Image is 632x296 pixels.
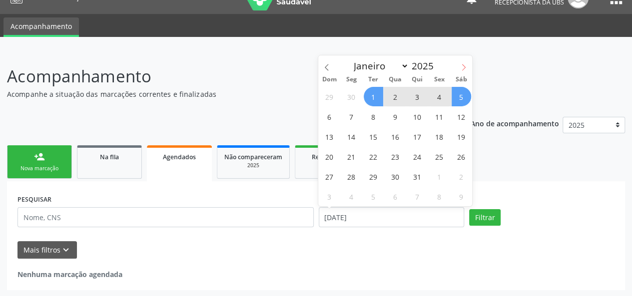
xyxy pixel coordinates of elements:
[224,153,282,161] span: Não compareceram
[430,147,449,166] span: Julho 25, 2025
[452,127,471,146] span: Julho 19, 2025
[408,87,427,106] span: Julho 3, 2025
[409,59,442,72] input: Year
[408,127,427,146] span: Julho 17, 2025
[364,187,383,206] span: Agosto 5, 2025
[100,153,119,161] span: Na fila
[342,167,361,186] span: Julho 28, 2025
[320,187,339,206] span: Agosto 3, 2025
[364,107,383,126] span: Julho 8, 2025
[340,76,362,83] span: Seg
[34,151,45,162] div: person_add
[17,270,122,279] strong: Nenhuma marcação agendada
[386,167,405,186] span: Julho 30, 2025
[60,245,71,256] i: keyboard_arrow_down
[349,59,409,73] select: Month
[364,147,383,166] span: Julho 22, 2025
[408,187,427,206] span: Agosto 7, 2025
[452,107,471,126] span: Julho 12, 2025
[318,76,340,83] span: Dom
[408,147,427,166] span: Julho 24, 2025
[430,127,449,146] span: Julho 18, 2025
[428,76,450,83] span: Sex
[342,187,361,206] span: Agosto 4, 2025
[386,147,405,166] span: Julho 23, 2025
[386,107,405,126] span: Julho 9, 2025
[386,187,405,206] span: Agosto 6, 2025
[14,165,64,172] div: Nova marcação
[302,162,352,169] div: 2025
[386,87,405,106] span: Julho 2, 2025
[342,107,361,126] span: Julho 7, 2025
[450,76,472,83] span: Sáb
[452,87,471,106] span: Julho 5, 2025
[362,76,384,83] span: Ter
[7,89,440,99] p: Acompanhe a situação das marcações correntes e finalizadas
[320,107,339,126] span: Julho 6, 2025
[3,17,79,37] a: Acompanhamento
[469,209,501,226] button: Filtrar
[320,87,339,106] span: Junho 29, 2025
[320,167,339,186] span: Julho 27, 2025
[430,167,449,186] span: Agosto 1, 2025
[312,153,343,161] span: Resolvidos
[471,117,559,129] p: Ano de acompanhamento
[364,127,383,146] span: Julho 15, 2025
[452,147,471,166] span: Julho 26, 2025
[408,167,427,186] span: Julho 31, 2025
[364,87,383,106] span: Julho 1, 2025
[224,162,282,169] div: 2025
[163,153,196,161] span: Agendados
[384,76,406,83] span: Qua
[452,167,471,186] span: Agosto 2, 2025
[319,207,464,227] input: Selecione um intervalo
[17,192,51,207] label: PESQUISAR
[17,241,77,259] button: Mais filtroskeyboard_arrow_down
[430,87,449,106] span: Julho 4, 2025
[452,187,471,206] span: Agosto 9, 2025
[7,64,440,89] p: Acompanhamento
[342,87,361,106] span: Junho 30, 2025
[430,187,449,206] span: Agosto 8, 2025
[342,127,361,146] span: Julho 14, 2025
[17,207,314,227] input: Nome, CNS
[342,147,361,166] span: Julho 21, 2025
[320,147,339,166] span: Julho 20, 2025
[320,127,339,146] span: Julho 13, 2025
[408,107,427,126] span: Julho 10, 2025
[406,76,428,83] span: Qui
[364,167,383,186] span: Julho 29, 2025
[430,107,449,126] span: Julho 11, 2025
[386,127,405,146] span: Julho 16, 2025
